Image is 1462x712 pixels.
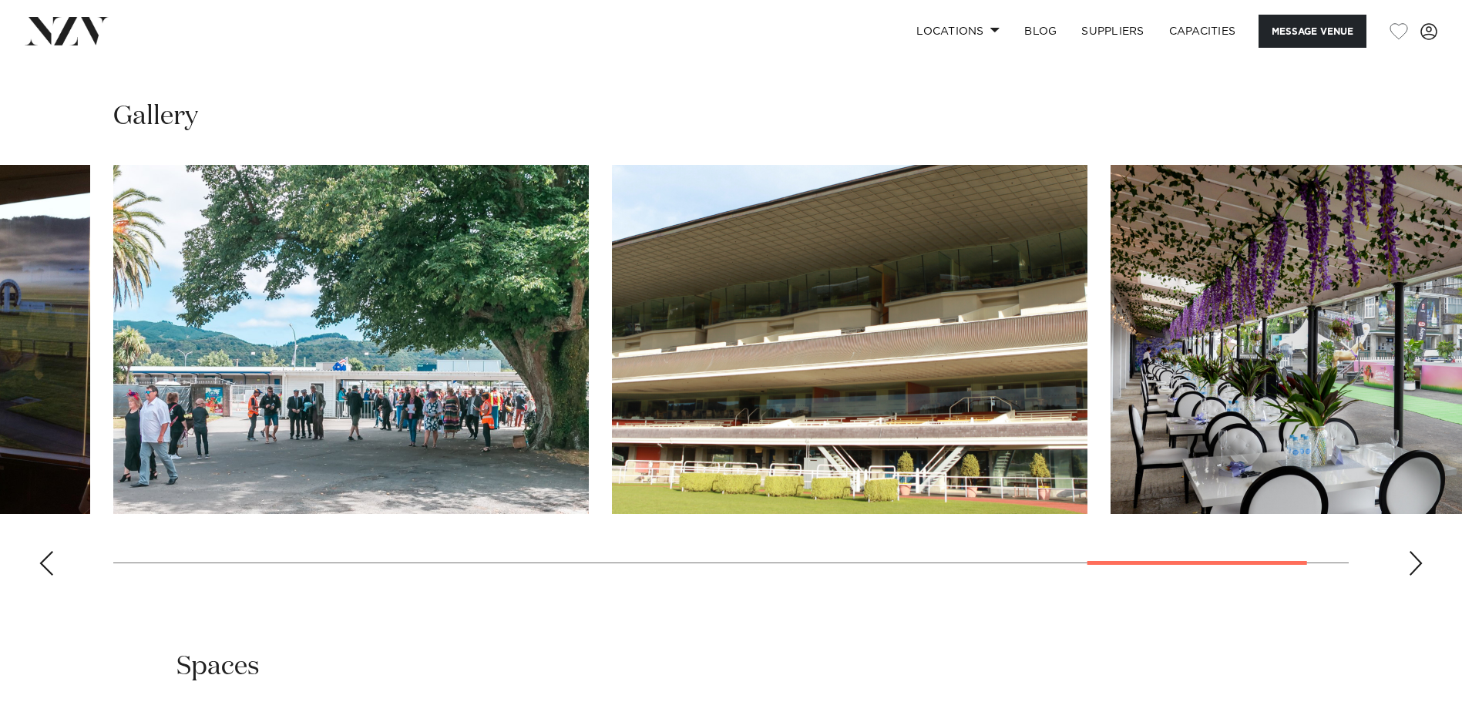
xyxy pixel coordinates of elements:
img: nzv-logo.png [25,17,109,45]
h2: Gallery [113,99,198,134]
a: BLOG [1012,15,1069,48]
a: Capacities [1157,15,1249,48]
swiper-slide: 13 / 14 [612,165,1087,514]
a: SUPPLIERS [1069,15,1156,48]
button: Message Venue [1259,15,1366,48]
swiper-slide: 12 / 14 [113,165,589,514]
a: Locations [904,15,1012,48]
h2: Spaces [176,650,260,684]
